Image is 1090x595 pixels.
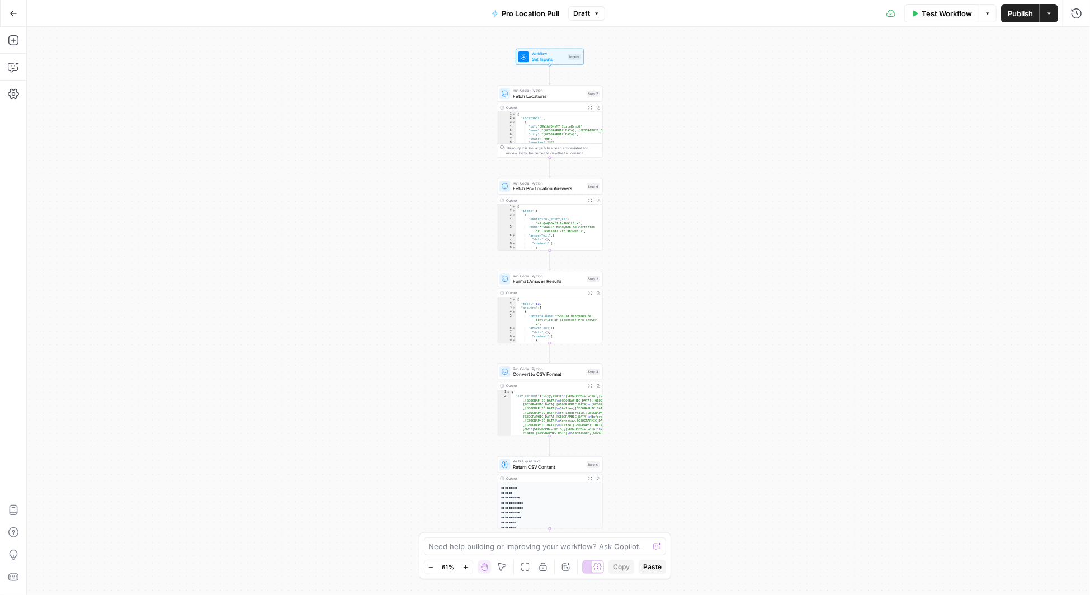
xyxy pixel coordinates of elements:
div: This output is too large & has been abbreviated for review. to view the full content. [506,145,600,156]
div: Output [506,290,584,296]
div: Step 3 [587,369,600,375]
span: Toggle code folding, rows 3 through 9 [512,120,516,124]
div: Run Code · PythonFetch LocationsStep 7Output{ "locations":[ { "id":"5UW1bYQMvM7hIdztnKyng0", "nam... [497,86,603,158]
span: Copy [613,562,630,572]
span: Toggle code folding, rows 8 through 21 [512,242,516,245]
span: Convert to CSV Format [513,371,584,377]
div: 2 [497,301,516,305]
div: 9 [497,338,516,342]
div: Step 2 [587,276,600,282]
div: 4 [497,124,516,128]
div: Run Code · PythonFormat Answer ResultsStep 2Output{ "total":63, "answers":[ { "internalName":"Sho... [497,271,603,343]
div: Inputs [568,54,581,60]
div: 9 [497,245,516,249]
div: Output [506,197,584,203]
span: Pro Location Pull [502,8,559,19]
span: Publish [1008,8,1033,19]
div: 10 [497,342,516,346]
span: Run Code · Python [513,88,584,93]
span: Toggle code folding, rows 9 through 20 [512,245,516,249]
div: Output [506,383,584,389]
div: Run Code · PythonConvert to CSV FormatStep 3Output{ "csv_content":"City,State\n[GEOGRAPHIC_DATA],... [497,363,603,436]
div: 6 [497,233,516,237]
div: 2 [497,209,516,212]
span: Toggle code folding, rows 9 through 20 [512,338,516,342]
span: Toggle code folding, rows 3 through 2233 [512,306,516,310]
span: Draft [573,8,590,18]
span: Write Liquid Text [513,459,583,464]
div: 2 [497,116,516,120]
g: Edge from step_3 to step_4 [549,436,551,456]
div: 5 [497,314,516,326]
button: Test Workflow [904,4,979,22]
div: 3 [497,120,516,124]
span: Run Code · Python [513,273,584,279]
div: 6 [497,326,516,330]
div: 7 [497,136,516,140]
div: Step 7 [587,91,600,97]
div: 8 [497,140,516,144]
span: Fetch Pro Location Answers [513,185,584,192]
g: Edge from start to step_7 [549,65,551,85]
div: 4 [497,310,516,314]
g: Edge from step_2 to step_3 [549,343,551,363]
span: Paste [643,562,662,572]
div: 7 [497,330,516,334]
button: Pro Location Pull [485,4,566,22]
div: 3 [497,213,516,217]
div: 1 [497,297,516,301]
span: Toggle code folding, rows 1 through 2363 [512,205,516,209]
div: 8 [497,242,516,245]
div: 7 [497,238,516,242]
span: Run Code · Python [513,366,584,371]
span: Run Code · Python [513,181,584,186]
div: 5 [497,225,516,234]
button: Paste [639,560,666,574]
div: Step 4 [586,461,600,467]
g: Edge from step_7 to step_6 [549,158,551,178]
button: Copy [608,560,634,574]
span: Format Answer Results [513,278,584,285]
div: WorkflowSet InputsInputs [497,49,603,65]
div: 1 [497,390,511,394]
span: Fetch Locations [513,92,584,99]
button: Draft [568,6,605,21]
span: Toggle code folding, rows 1 through 1159 [512,112,516,116]
div: 6 [497,133,516,136]
span: 61% [442,563,455,572]
div: 5 [497,129,516,133]
div: 4 [497,217,516,225]
div: Step 6 [587,183,600,190]
span: Toggle code folding, rows 6 through 23 [512,233,516,237]
span: Copy the output [519,151,545,155]
span: Toggle code folding, rows 1 through 4 [507,390,511,394]
div: 1 [497,205,516,209]
div: 2 [497,394,511,460]
span: Toggle code folding, rows 6 through 23 [512,326,516,330]
div: 10 [497,250,516,254]
span: Return CSV Content [513,464,583,470]
div: Output [506,105,584,110]
span: Toggle code folding, rows 8 through 21 [512,334,516,338]
div: 1 [497,112,516,116]
span: Toggle code folding, rows 2 through 1158 [512,116,516,120]
div: 3 [497,306,516,310]
div: 8 [497,334,516,338]
span: Test Workflow [922,8,972,19]
span: Toggle code folding, rows 2 through 2358 [512,209,516,212]
button: Publish [1001,4,1040,22]
div: Run Code · PythonFetch Pro Location AnswersStep 6Output{ "items":[ { "contentful_entry_id": "4lxQ... [497,178,603,251]
span: Workflow [532,51,565,56]
span: Toggle code folding, rows 1 through 2234 [512,297,516,301]
span: Toggle code folding, rows 4 through 30 [512,310,516,314]
div: Output [506,476,584,481]
span: Toggle code folding, rows 3 through 31 [512,213,516,217]
g: Edge from step_6 to step_2 [549,250,551,270]
span: Set Inputs [532,56,565,63]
